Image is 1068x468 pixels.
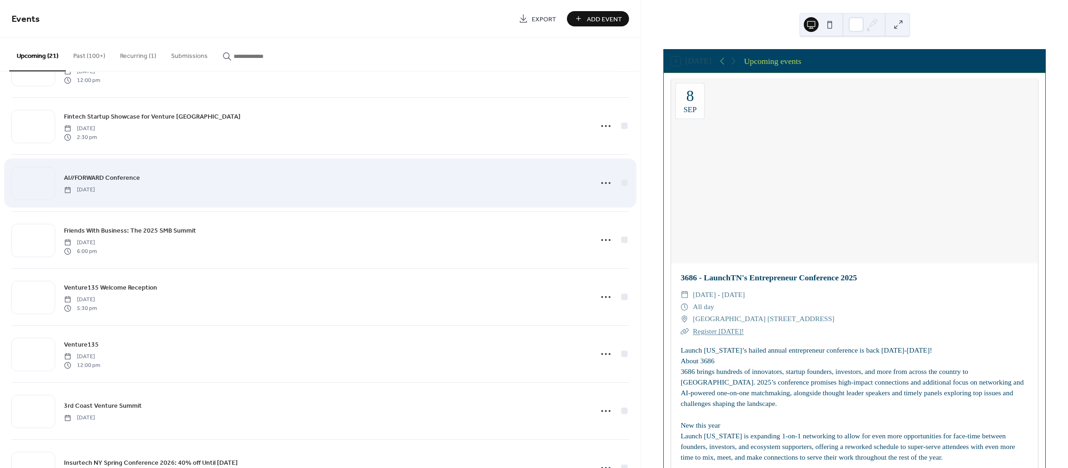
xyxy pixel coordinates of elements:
[64,225,196,236] a: Friends With Business: The 2025 SMB Summit
[64,283,157,293] span: Venture135 Welcome Reception
[64,353,100,361] span: [DATE]
[693,327,744,335] a: Register [DATE]!
[680,289,689,301] div: ​
[64,111,241,122] a: Fintech Startup Showcase for Venture [GEOGRAPHIC_DATA]
[64,282,157,293] a: Venture135 Welcome Reception
[9,38,66,71] button: Upcoming (21)
[66,38,113,70] button: Past (100+)
[64,400,142,411] a: 3rd Coast Venture Summit
[64,172,140,183] a: AI//FORWARD Conference
[64,457,238,468] a: Insurtech NY Spring Conference 2026: 40% off Until [DATE]
[64,247,97,255] span: 6:00 pm
[164,38,215,70] button: Submissions
[686,89,694,104] div: 8
[64,173,140,183] span: AI//FORWARD Conference
[12,10,40,28] span: Events
[680,301,689,313] div: ​
[64,458,238,468] span: Insurtech NY Spring Conference 2026: 40% off Until [DATE]
[744,55,801,67] div: Upcoming events
[693,289,745,301] span: [DATE] - [DATE]
[683,106,696,114] div: Sep
[680,325,689,337] div: ​
[532,14,556,24] span: Export
[64,339,99,350] a: Venture135
[64,361,100,369] span: 12:00 pm
[64,414,95,422] span: [DATE]
[680,273,857,282] a: 3686 - LaunchTN's Entrepreneur Conference 2025
[587,14,622,24] span: Add Event
[113,38,164,70] button: Recurring (1)
[567,11,629,26] button: Add Event
[64,186,95,194] span: [DATE]
[693,313,834,325] span: [GEOGRAPHIC_DATA] [STREET_ADDRESS]
[64,401,142,411] span: 3rd Coast Venture Summit
[64,112,241,122] span: Fintech Startup Showcase for Venture [GEOGRAPHIC_DATA]
[64,76,100,84] span: 12:00 pm
[693,301,714,313] span: All day
[64,304,97,312] span: 5:30 pm
[64,226,196,236] span: Friends With Business: The 2025 SMB Summit
[64,125,97,133] span: [DATE]
[64,340,99,350] span: Venture135
[680,313,689,325] div: ​
[512,11,563,26] a: Export
[64,68,100,76] span: [DATE]
[64,133,97,141] span: 2:30 pm
[64,296,97,304] span: [DATE]
[64,239,97,247] span: [DATE]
